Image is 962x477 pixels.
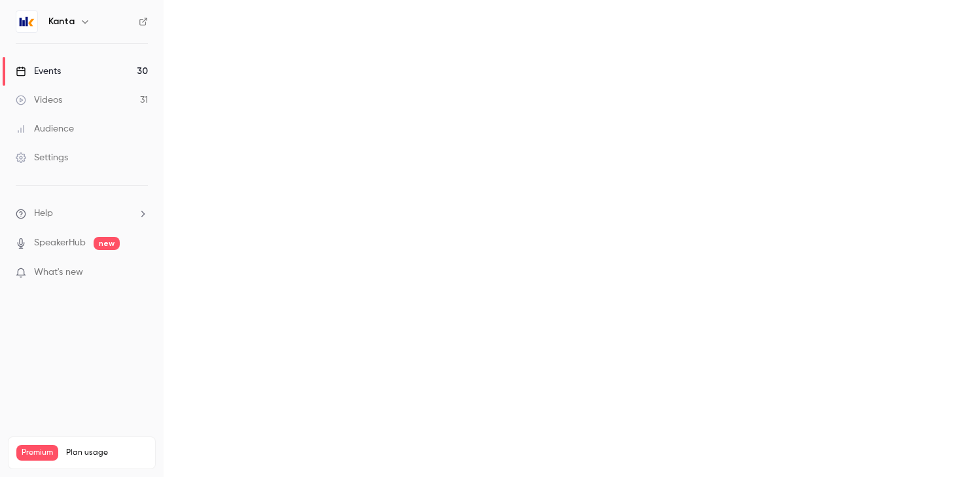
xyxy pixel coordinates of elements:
div: Events [16,65,61,78]
span: new [94,237,120,250]
img: Kanta [16,11,37,32]
a: SpeakerHub [34,236,86,250]
span: Help [34,207,53,221]
iframe: Noticeable Trigger [132,267,148,279]
h6: Kanta [48,15,75,28]
span: Premium [16,445,58,461]
div: Audience [16,122,74,135]
span: What's new [34,266,83,279]
span: Plan usage [66,448,147,458]
div: Settings [16,151,68,164]
div: Videos [16,94,62,107]
li: help-dropdown-opener [16,207,148,221]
